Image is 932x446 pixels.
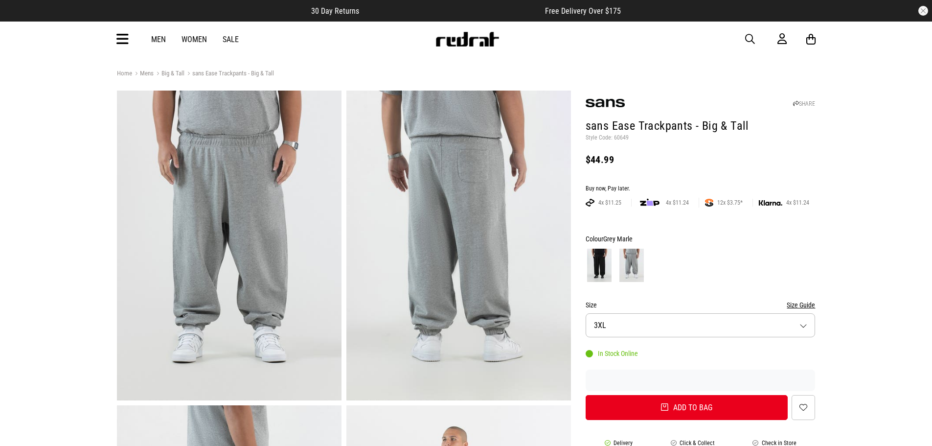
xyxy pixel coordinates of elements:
a: Women [182,35,207,44]
button: Add to bag [586,395,788,420]
img: Sans Ease Trackpants - Big & Tall in Grey [346,91,571,400]
span: Free Delivery Over $175 [545,6,621,16]
div: $44.99 [586,154,816,165]
span: 4x $11.25 [594,199,625,207]
a: Mens [132,70,154,79]
img: Black [587,249,612,282]
span: 4x $11.24 [662,199,693,207]
a: Men [151,35,166,44]
img: sans [586,99,625,107]
span: 3XL [594,321,606,330]
img: Redrat logo [435,32,500,47]
a: Home [117,70,132,77]
a: Sale [223,35,239,44]
p: Style Code: 60649 [586,134,816,142]
img: Sans Ease Trackpants - Big & Tall in Grey [117,91,341,400]
img: SPLITPAY [705,199,713,207]
button: 3XL [586,313,816,337]
span: Grey Marle [603,235,633,243]
iframe: Customer reviews powered by Trustpilot [586,376,816,385]
img: KLARNA [759,200,782,206]
div: Size [586,299,816,311]
div: Buy now, Pay later. [586,185,816,193]
a: sans Ease Trackpants - Big & Tall [184,70,274,79]
div: Colour [586,233,816,245]
img: zip [640,198,659,208]
img: Grey Marle [619,249,644,282]
span: 30 Day Returns [311,6,359,16]
span: 12x $3.75* [713,199,747,207]
iframe: Customer reviews powered by Trustpilot [379,6,525,16]
a: Big & Tall [154,70,184,79]
a: SHARE [793,100,815,107]
button: Size Guide [787,299,815,311]
img: AFTERPAY [586,199,594,207]
div: In Stock Online [586,350,638,357]
h1: sans Ease Trackpants - Big & Tall [586,118,816,134]
span: 4x $11.24 [782,199,813,207]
